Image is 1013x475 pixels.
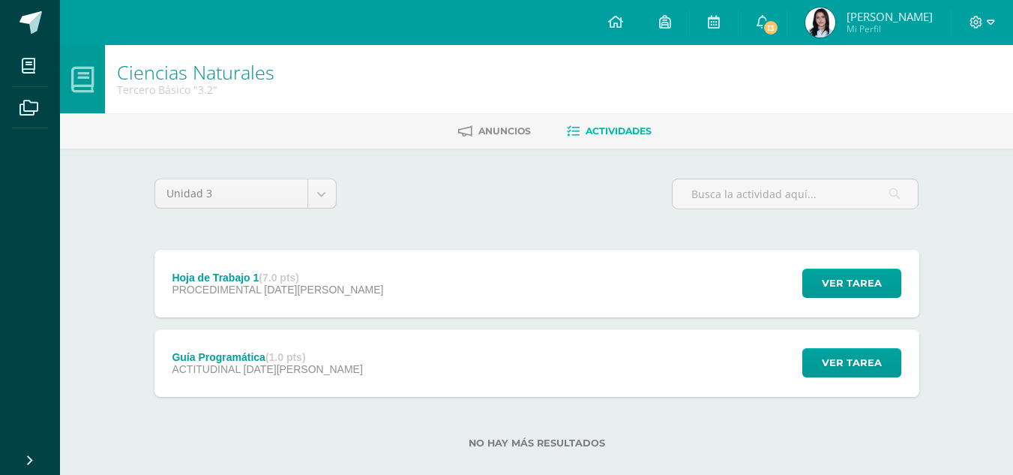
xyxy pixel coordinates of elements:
[244,363,363,375] span: [DATE][PERSON_NAME]
[265,351,306,363] strong: (1.0 pts)
[264,284,383,296] span: [DATE][PERSON_NAME]
[166,179,296,208] span: Unidad 3
[259,272,299,284] strong: (7.0 pts)
[805,8,835,38] img: 1edca9df0690ada1845b4313f3d8a92d.png
[117,62,274,83] h1: Ciencias Naturales
[117,59,274,85] a: Ciencias Naturales
[172,351,362,363] div: Guía Programática
[802,269,901,298] button: Ver tarea
[802,348,901,377] button: Ver tarea
[117,83,274,97] div: Tercero Básico '3.2'
[822,349,882,377] span: Ver tarea
[154,437,919,449] label: No hay más resultados
[586,125,652,137] span: Actividades
[172,363,240,375] span: ACTITUDINAL
[172,272,383,284] div: Hoja de Trabajo 1
[763,20,779,36] span: 13
[822,269,882,297] span: Ver tarea
[172,284,261,296] span: PROCEDIMENTAL
[478,125,531,137] span: Anuncios
[847,23,933,35] span: Mi Perfil
[847,9,933,24] span: [PERSON_NAME]
[458,119,531,143] a: Anuncios
[567,119,652,143] a: Actividades
[155,179,336,208] a: Unidad 3
[673,179,918,209] input: Busca la actividad aquí...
